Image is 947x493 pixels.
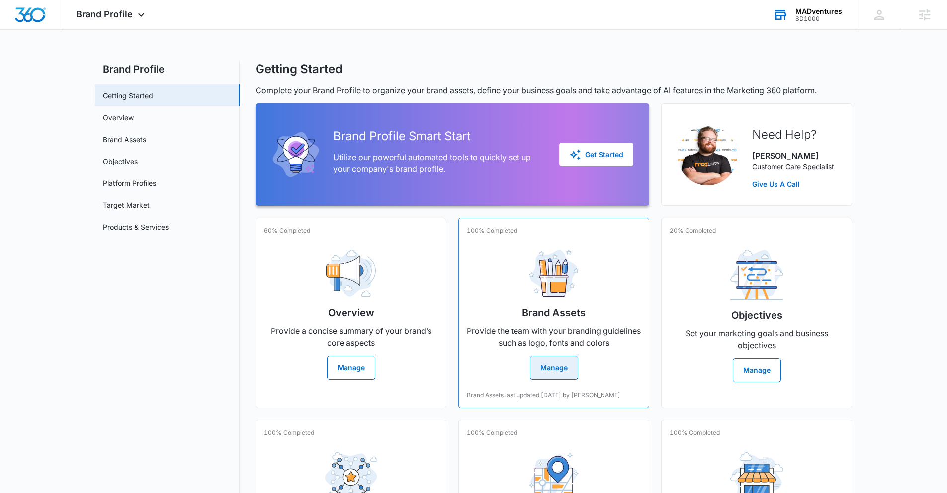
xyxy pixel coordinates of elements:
[752,126,834,144] h2: Need Help?
[522,305,586,320] h2: Brand Assets
[328,305,374,320] h2: Overview
[752,179,834,189] a: Give Us A Call
[661,218,852,408] a: 20% CompletedObjectivesSet your marketing goals and business objectivesManage
[678,126,737,185] img: Tyler Peterson
[264,226,310,235] p: 60% Completed
[670,226,716,235] p: 20% Completed
[795,15,842,22] div: account id
[795,7,842,15] div: account name
[103,178,156,188] a: Platform Profiles
[95,62,240,77] h2: Brand Profile
[559,143,633,166] button: Get Started
[752,150,834,162] p: [PERSON_NAME]
[333,127,543,145] h2: Brand Profile Smart Start
[670,428,720,437] p: 100% Completed
[333,151,543,175] p: Utilize our powerful automated tools to quickly set up your company's brand profile.
[458,218,649,408] a: 100% CompletedBrand AssetsProvide the team with your branding guidelines such as logo, fonts and ...
[752,162,834,172] p: Customer Care Specialist
[103,200,150,210] a: Target Market
[467,226,517,235] p: 100% Completed
[670,328,844,351] p: Set your marketing goals and business objectives
[467,325,641,349] p: Provide the team with your branding guidelines such as logo, fonts and colors
[569,149,623,161] div: Get Started
[103,112,134,123] a: Overview
[256,218,446,408] a: 60% CompletedOverviewProvide a concise summary of your brand’s core aspectsManage
[256,84,852,96] p: Complete your Brand Profile to organize your brand assets, define your business goals and take ad...
[103,90,153,101] a: Getting Started
[467,391,620,400] p: Brand Assets last updated [DATE] by [PERSON_NAME]
[327,356,375,380] button: Manage
[103,134,146,145] a: Brand Assets
[103,156,138,166] a: Objectives
[530,356,578,380] button: Manage
[733,358,781,382] button: Manage
[467,428,517,437] p: 100% Completed
[264,325,438,349] p: Provide a concise summary of your brand’s core aspects
[264,428,314,437] p: 100% Completed
[76,9,133,19] span: Brand Profile
[103,222,169,232] a: Products & Services
[256,62,343,77] h1: Getting Started
[731,308,782,323] h2: Objectives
